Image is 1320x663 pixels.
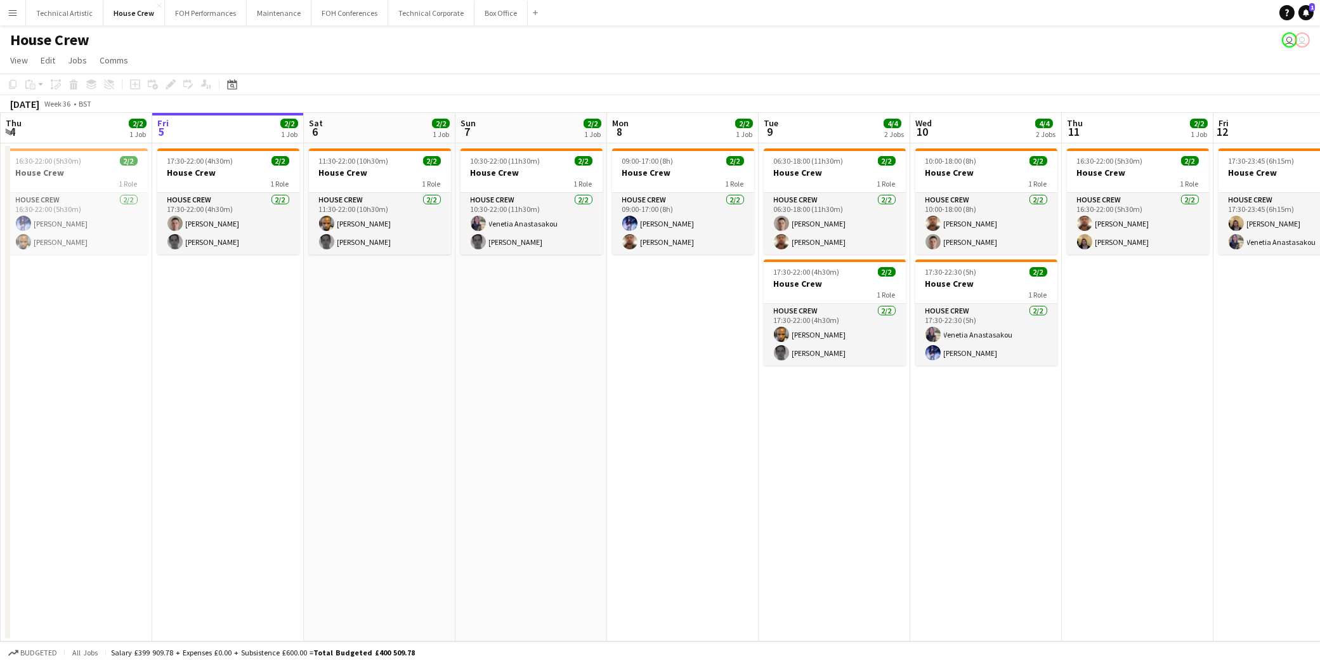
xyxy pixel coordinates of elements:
div: Salary £399 909.78 + Expenses £0.00 + Subsistence £600.00 = [111,648,415,657]
span: Edit [41,55,55,66]
h3: House Crew [915,278,1057,289]
span: 16:30-22:00 (5h30m) [1077,156,1143,166]
a: Edit [36,52,60,69]
h3: House Crew [612,167,754,178]
span: 2/2 [1029,267,1047,277]
h3: House Crew [309,167,451,178]
app-job-card: 06:30-18:00 (11h30m)2/2House Crew1 RoleHouse Crew2/206:30-18:00 (11h30m)[PERSON_NAME][PERSON_NAME] [764,148,906,254]
a: Jobs [63,52,92,69]
span: Jobs [68,55,87,66]
span: 12 [1217,124,1229,139]
span: Sat [309,117,323,129]
div: BST [79,99,91,108]
div: 16:30-22:00 (5h30m)2/2House Crew1 RoleHouse Crew2/216:30-22:00 (5h30m)[PERSON_NAME][PERSON_NAME] [1067,148,1209,254]
span: 2/2 [878,156,896,166]
span: 7 [459,124,476,139]
span: 1 Role [119,179,138,188]
span: 2/2 [1190,119,1208,128]
span: 1 [1309,3,1315,11]
div: 2 Jobs [1036,129,1055,139]
span: 17:30-22:00 (4h30m) [167,156,233,166]
span: Fri [1219,117,1229,129]
h3: House Crew [764,278,906,289]
h3: House Crew [157,167,299,178]
span: Tue [764,117,778,129]
button: Budgeted [6,646,59,660]
span: 16:30-22:00 (5h30m) [16,156,82,166]
span: 1 Role [1180,179,1199,188]
button: House Crew [103,1,165,25]
span: 2/2 [432,119,450,128]
span: 17:30-22:30 (5h) [925,267,977,277]
app-job-card: 09:00-17:00 (8h)2/2House Crew1 RoleHouse Crew2/209:00-17:00 (8h)[PERSON_NAME][PERSON_NAME] [612,148,754,254]
span: 9 [762,124,778,139]
app-job-card: 10:00-18:00 (8h)2/2House Crew1 RoleHouse Crew2/210:00-18:00 (8h)[PERSON_NAME][PERSON_NAME] [915,148,1057,254]
div: 16:30-22:00 (5h30m)2/2House Crew1 RoleHouse Crew2/216:30-22:00 (5h30m)[PERSON_NAME][PERSON_NAME] [6,148,148,254]
span: 17:30-22:00 (4h30m) [774,267,840,277]
span: Thu [1067,117,1083,129]
span: 11 [1065,124,1083,139]
button: Technical Corporate [388,1,474,25]
span: Comms [100,55,128,66]
app-card-role: House Crew2/206:30-18:00 (11h30m)[PERSON_NAME][PERSON_NAME] [764,193,906,254]
span: 1 Role [877,179,896,188]
span: 2/2 [280,119,298,128]
span: 2/2 [1029,156,1047,166]
span: 2/2 [129,119,147,128]
app-job-card: 11:30-22:00 (10h30m)2/2House Crew1 RoleHouse Crew2/211:30-22:00 (10h30m)[PERSON_NAME][PERSON_NAME] [309,148,451,254]
app-job-card: 17:30-22:00 (4h30m)2/2House Crew1 RoleHouse Crew2/217:30-22:00 (4h30m)[PERSON_NAME][PERSON_NAME] [764,259,906,365]
app-card-role: House Crew2/216:30-22:00 (5h30m)[PERSON_NAME][PERSON_NAME] [6,193,148,254]
div: 1 Job [736,129,752,139]
app-job-card: 17:30-22:00 (4h30m)2/2House Crew1 RoleHouse Crew2/217:30-22:00 (4h30m)[PERSON_NAME][PERSON_NAME] [157,148,299,254]
span: View [10,55,28,66]
span: Sun [461,117,476,129]
span: 1 Role [1029,290,1047,299]
div: 1 Job [281,129,297,139]
div: 1 Job [433,129,449,139]
span: Thu [6,117,22,129]
app-job-card: 10:30-22:00 (11h30m)2/2House Crew1 RoleHouse Crew2/210:30-22:00 (11h30m)Venetia Anastasakou[PERSO... [461,148,603,254]
app-card-role: House Crew2/210:30-22:00 (11h30m)Venetia Anastasakou[PERSON_NAME] [461,193,603,254]
div: 2 Jobs [884,129,904,139]
app-user-avatar: Sally PERM Pochciol [1282,32,1297,48]
span: 2/2 [584,119,601,128]
app-user-avatar: Abby Hubbard [1295,32,1310,48]
span: 11:30-22:00 (10h30m) [319,156,389,166]
span: 06:30-18:00 (11h30m) [774,156,844,166]
span: 4 [4,124,22,139]
app-card-role: House Crew2/209:00-17:00 (8h)[PERSON_NAME][PERSON_NAME] [612,193,754,254]
app-card-role: House Crew2/216:30-22:00 (5h30m)[PERSON_NAME][PERSON_NAME] [1067,193,1209,254]
span: 4/4 [884,119,901,128]
div: [DATE] [10,98,39,110]
span: 10 [913,124,932,139]
span: 2/2 [735,119,753,128]
button: FOH Performances [165,1,247,25]
span: 2/2 [575,156,592,166]
button: Maintenance [247,1,311,25]
div: 1 Job [1191,129,1207,139]
a: Comms [95,52,133,69]
button: Technical Artistic [26,1,103,25]
span: 1 Role [877,290,896,299]
span: Wed [915,117,932,129]
span: Budgeted [20,648,57,657]
span: 10:00-18:00 (8h) [925,156,977,166]
h3: House Crew [915,167,1057,178]
span: Week 36 [42,99,74,108]
span: 1 Role [1029,179,1047,188]
span: All jobs [70,648,100,657]
app-card-role: House Crew2/210:00-18:00 (8h)[PERSON_NAME][PERSON_NAME] [915,193,1057,254]
h3: House Crew [1067,167,1209,178]
button: Box Office [474,1,528,25]
app-card-role: House Crew2/217:30-22:30 (5h)Venetia Anastasakou[PERSON_NAME] [915,304,1057,365]
div: 1 Job [129,129,146,139]
span: 8 [610,124,629,139]
span: 1 Role [271,179,289,188]
app-job-card: 17:30-22:30 (5h)2/2House Crew1 RoleHouse Crew2/217:30-22:30 (5h)Venetia Anastasakou[PERSON_NAME] [915,259,1057,365]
